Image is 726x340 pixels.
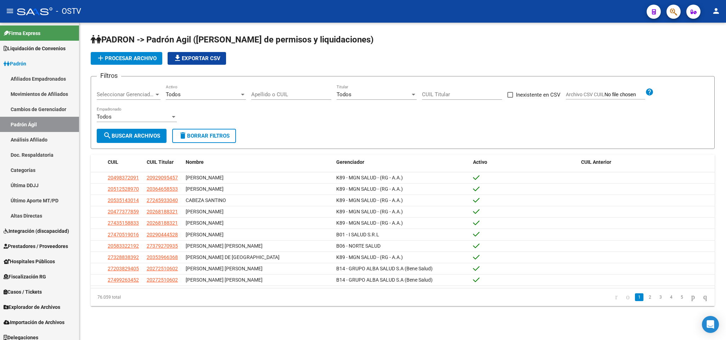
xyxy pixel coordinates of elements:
span: Exportar CSV [173,55,220,62]
span: Todos [337,91,351,98]
mat-icon: help [645,88,654,96]
span: [PERSON_NAME] [186,232,224,237]
span: Firma Express [4,29,40,37]
span: [PERSON_NAME] [PERSON_NAME] [186,243,263,249]
span: 27470519016 [108,232,139,237]
span: Todos [166,91,181,98]
span: 20535143014 [108,197,139,203]
span: K89 - MGN SALUD - (RG - A.A.) [336,209,403,214]
mat-icon: search [103,131,112,140]
mat-icon: menu [6,7,14,15]
span: Padrón [4,60,26,68]
datatable-header-cell: Activo [470,155,578,170]
span: Prestadores / Proveedores [4,242,68,250]
span: 27245933040 [147,197,178,203]
span: Activo [473,159,487,165]
span: 27379270935 [147,243,178,249]
span: K89 - MGN SALUD - (RG - A.A.) [336,186,403,192]
li: page 5 [676,291,687,303]
a: go to first page [612,293,621,301]
span: Liquidación de Convenios [4,45,66,52]
span: 20364658533 [147,186,178,192]
span: 27435158833 [108,220,139,226]
span: 27499263452 [108,277,139,283]
span: K89 - MGN SALUD - (RG - A.A.) [336,197,403,203]
span: Explorador de Archivos [4,303,60,311]
mat-icon: file_download [173,54,182,62]
span: [PERSON_NAME] [186,175,224,180]
a: 4 [667,293,675,301]
span: K89 - MGN SALUD - (RG - A.A.) [336,220,403,226]
span: [PERSON_NAME] [186,186,224,192]
span: 20929095457 [147,175,178,180]
span: Gerenciador [336,159,364,165]
span: CUIL [108,159,118,165]
span: CABEZA SANTINO [186,197,226,203]
span: 20477377859 [108,209,139,214]
a: 2 [646,293,654,301]
a: go to next page [688,293,698,301]
button: Buscar Archivos [97,129,167,143]
span: B14 - GRUPO ALBA SALUD S.A (Bene Salud) [336,277,433,283]
span: [PERSON_NAME] DE [GEOGRAPHIC_DATA] [186,254,280,260]
a: go to previous page [623,293,633,301]
span: 20268188321 [147,209,178,214]
span: CUIL Titular [147,159,174,165]
span: 20268188321 [147,220,178,226]
button: Procesar archivo [91,52,162,65]
span: 27328838392 [108,254,139,260]
mat-icon: delete [179,131,187,140]
span: 20272510602 [147,277,178,283]
span: 20512528970 [108,186,139,192]
span: Archivo CSV CUIL [566,92,604,97]
div: Open Intercom Messenger [702,316,719,333]
span: [PERSON_NAME] [186,220,224,226]
span: 20498372091 [108,175,139,180]
span: Seleccionar Gerenciador [97,91,154,98]
span: B14 - GRUPO ALBA SALUD S.A (Bene Salud) [336,266,433,271]
mat-icon: person [712,7,720,15]
span: Borrar Filtros [179,133,230,139]
span: PADRON -> Padrón Agil ([PERSON_NAME] de permisos y liquidaciones) [91,35,373,45]
span: Procesar archivo [96,55,157,62]
span: - OSTV [56,4,81,19]
span: Casos / Tickets [4,288,42,296]
datatable-header-cell: CUIL [105,155,144,170]
datatable-header-cell: Gerenciador [333,155,470,170]
a: 1 [635,293,643,301]
a: 5 [677,293,686,301]
datatable-header-cell: CUIL Anterior [578,155,715,170]
span: Importación de Archivos [4,318,64,326]
li: page 2 [645,291,655,303]
span: 20583322192 [108,243,139,249]
span: [PERSON_NAME] [PERSON_NAME] [186,266,263,271]
span: K89 - MGN SALUD - (RG - A.A.) [336,254,403,260]
span: Integración (discapacidad) [4,227,69,235]
span: [PERSON_NAME] [PERSON_NAME] [186,277,263,283]
span: [PERSON_NAME] [186,209,224,214]
span: B06 - NORTE SALUD [336,243,381,249]
button: Borrar Filtros [172,129,236,143]
span: Nombre [186,159,204,165]
h3: Filtros [97,71,121,81]
span: 20290444528 [147,232,178,237]
span: K89 - MGN SALUD - (RG - A.A.) [336,175,403,180]
span: 20353966368 [147,254,178,260]
datatable-header-cell: Nombre [183,155,333,170]
span: 20272510602 [147,266,178,271]
span: Fiscalización RG [4,273,46,281]
input: Archivo CSV CUIL [604,92,645,98]
span: B01 - I SALUD S.R.L [336,232,379,237]
button: Exportar CSV [168,52,226,65]
span: Inexistente en CSV [516,91,561,99]
span: Hospitales Públicos [4,258,55,265]
mat-icon: add [96,54,105,62]
li: page 1 [634,291,645,303]
span: Buscar Archivos [103,133,160,139]
a: go to last page [700,293,710,301]
a: 3 [656,293,665,301]
span: CUIL Anterior [581,159,611,165]
div: 76.059 total [91,288,214,306]
li: page 3 [655,291,666,303]
li: page 4 [666,291,676,303]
